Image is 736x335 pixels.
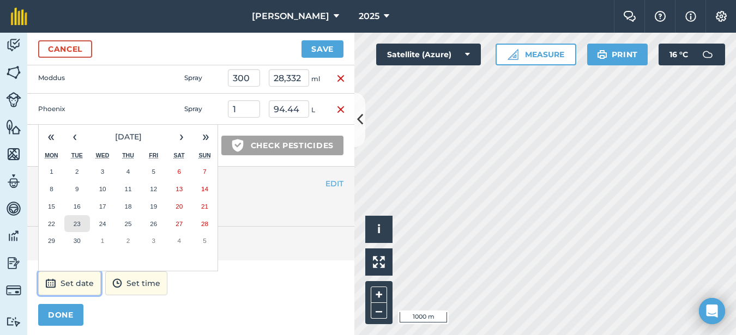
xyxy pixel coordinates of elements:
[45,277,56,290] img: svg+xml;base64,PD94bWwgdmVyc2lvbj0iMS4wIiBlbmNvZGluZz0idXRmLTgiPz4KPCEtLSBHZW5lcmF0b3I6IEFkb2JlIE...
[39,215,64,233] button: September 22, 2025
[508,49,518,60] img: Ruler icon
[39,180,64,198] button: September 8, 2025
[87,125,170,149] button: [DATE]
[359,10,379,23] span: 2025
[124,203,131,210] abbr: September 18, 2025
[176,185,183,192] abbr: September 13, 2025
[90,232,116,249] button: October 1, 2025
[99,203,106,210] abbr: September 17, 2025
[623,11,636,22] img: Two speech bubbles overlapping with the left bubble in the forefront
[39,163,64,180] button: September 1, 2025
[176,203,183,210] abbr: September 20, 2025
[194,125,218,149] button: »
[221,136,343,155] button: Check pesticides
[177,237,180,244] abbr: October 4, 2025
[99,220,106,227] abbr: September 24, 2025
[198,152,210,159] abbr: Sunday
[166,198,192,215] button: September 20, 2025
[90,215,116,233] button: September 24, 2025
[115,132,142,142] span: [DATE]
[699,298,725,324] div: Open Intercom Messenger
[63,125,87,149] button: ‹
[654,11,667,22] img: A question mark icon
[150,203,157,210] abbr: September 19, 2025
[264,63,327,94] td: ml
[152,168,155,175] abbr: September 5, 2025
[365,216,393,243] button: i
[112,277,122,290] img: svg+xml;base64,PD94bWwgdmVyc2lvbj0iMS4wIiBlbmNvZGluZz0idXRmLTgiPz4KPCEtLSBHZW5lcmF0b3I6IEFkb2JlIE...
[75,185,79,192] abbr: September 9, 2025
[48,220,55,227] abbr: September 22, 2025
[371,287,387,303] button: +
[6,119,21,135] img: svg+xml;base64,PHN2ZyB4bWxucz0iaHR0cDovL3d3dy53My5vcmcvMjAwMC9zdmciIHdpZHRoPSI1NiIgaGVpZ2h0PSI2MC...
[6,92,21,107] img: svg+xml;base64,PD94bWwgdmVyc2lvbj0iMS4wIiBlbmNvZGluZz0idXRmLTgiPz4KPCEtLSBHZW5lcmF0b3I6IEFkb2JlIE...
[264,94,327,125] td: L
[201,220,208,227] abbr: September 28, 2025
[496,44,576,65] button: Measure
[152,237,155,244] abbr: October 3, 2025
[74,237,81,244] abbr: September 30, 2025
[74,203,81,210] abbr: September 16, 2025
[141,215,166,233] button: September 26, 2025
[141,198,166,215] button: September 19, 2025
[6,200,21,217] img: svg+xml;base64,PD94bWwgdmVyc2lvbj0iMS4wIiBlbmNvZGluZz0idXRmLTgiPz4KPCEtLSBHZW5lcmF0b3I6IEFkb2JlIE...
[166,163,192,180] button: September 6, 2025
[192,198,218,215] button: September 21, 2025
[715,11,728,22] img: A cog icon
[376,44,481,65] button: Satellite (Azure)
[150,185,157,192] abbr: September 12, 2025
[75,168,79,175] abbr: September 2, 2025
[48,237,55,244] abbr: September 29, 2025
[203,168,206,175] abbr: September 7, 2025
[336,72,345,85] img: svg+xml;base64,PHN2ZyB4bWxucz0iaHR0cDovL3d3dy53My5vcmcvMjAwMC9zdmciIHdpZHRoPSIxNiIgaGVpZ2h0PSIyNC...
[96,152,110,159] abbr: Wednesday
[39,125,63,149] button: «
[141,163,166,180] button: September 5, 2025
[101,237,104,244] abbr: October 1, 2025
[126,237,130,244] abbr: October 2, 2025
[176,220,183,227] abbr: September 27, 2025
[124,220,131,227] abbr: September 25, 2025
[192,232,218,249] button: October 5, 2025
[6,255,21,271] img: svg+xml;base64,PD94bWwgdmVyc2lvbj0iMS4wIiBlbmNvZGluZz0idXRmLTgiPz4KPCEtLSBHZW5lcmF0b3I6IEFkb2JlIE...
[90,198,116,215] button: September 17, 2025
[149,152,158,159] abbr: Friday
[124,185,131,192] abbr: September 11, 2025
[141,232,166,249] button: October 3, 2025
[38,304,83,326] button: DONE
[90,163,116,180] button: September 3, 2025
[6,228,21,244] img: svg+xml;base64,PD94bWwgdmVyc2lvbj0iMS4wIiBlbmNvZGluZz0idXRmLTgiPz4KPCEtLSBHZW5lcmF0b3I6IEFkb2JlIE...
[64,215,90,233] button: September 23, 2025
[166,232,192,249] button: October 4, 2025
[170,125,194,149] button: ›
[174,152,185,159] abbr: Saturday
[6,146,21,162] img: svg+xml;base64,PHN2ZyB4bWxucz0iaHR0cDovL3d3dy53My5vcmcvMjAwMC9zdmciIHdpZHRoPSI1NiIgaGVpZ2h0PSI2MC...
[74,220,81,227] abbr: September 23, 2025
[192,215,218,233] button: September 28, 2025
[192,180,218,198] button: September 14, 2025
[6,173,21,190] img: svg+xml;base64,PD94bWwgdmVyc2lvbj0iMS4wIiBlbmNvZGluZz0idXRmLTgiPz4KPCEtLSBHZW5lcmF0b3I6IEFkb2JlIE...
[64,163,90,180] button: September 2, 2025
[685,10,696,23] img: svg+xml;base64,PHN2ZyB4bWxucz0iaHR0cDovL3d3dy53My5vcmcvMjAwMC9zdmciIHdpZHRoPSIxNyIgaGVpZ2h0PSIxNy...
[71,152,83,159] abbr: Tuesday
[373,256,385,268] img: Four arrows, one pointing top left, one top right, one bottom right and the last bottom left
[48,203,55,210] abbr: September 15, 2025
[697,44,719,65] img: svg+xml;base64,PD94bWwgdmVyc2lvbj0iMS4wIiBlbmNvZGluZz0idXRmLTgiPz4KPCEtLSBHZW5lcmF0b3I6IEFkb2JlIE...
[141,180,166,198] button: September 12, 2025
[116,180,141,198] button: September 11, 2025
[122,152,134,159] abbr: Thursday
[39,198,64,215] button: September 15, 2025
[38,271,101,295] button: Set date
[180,63,224,94] td: Spray
[325,178,343,190] button: EDIT
[45,152,58,159] abbr: Monday
[371,303,387,319] button: –
[201,185,208,192] abbr: September 14, 2025
[6,64,21,81] img: svg+xml;base64,PHN2ZyB4bWxucz0iaHR0cDovL3d3dy53My5vcmcvMjAwMC9zdmciIHdpZHRoPSI1NiIgaGVpZ2h0PSI2MC...
[64,198,90,215] button: September 16, 2025
[116,215,141,233] button: September 25, 2025
[659,44,725,65] button: 16 °C
[64,232,90,249] button: September 30, 2025
[150,220,157,227] abbr: September 26, 2025
[177,168,180,175] abbr: September 6, 2025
